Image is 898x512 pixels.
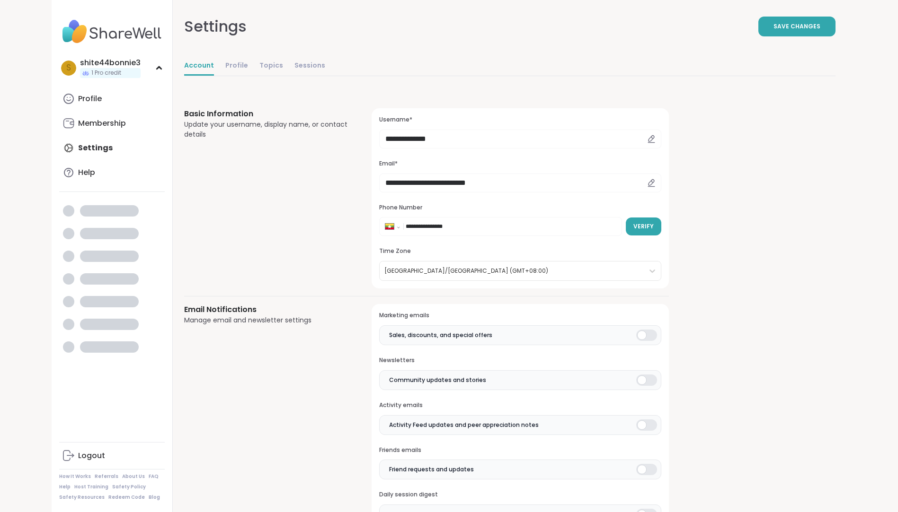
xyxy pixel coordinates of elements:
a: Referrals [95,473,118,480]
div: Help [78,167,95,178]
a: Safety Resources [59,494,105,501]
a: Topics [259,57,283,76]
span: 1 Pro credit [91,69,121,77]
h3: Friends emails [379,446,661,454]
h3: Phone Number [379,204,661,212]
div: Logout [78,451,105,461]
a: Profile [225,57,248,76]
a: Safety Policy [112,484,146,490]
div: shite44bonnie3 [80,58,141,68]
span: Verify [633,222,654,231]
h3: Daily session digest [379,491,661,499]
a: Membership [59,112,165,135]
a: Account [184,57,214,76]
a: Profile [59,87,165,110]
div: Update your username, display name, or contact details [184,120,349,139]
a: Redeem Code [108,494,145,501]
a: Blog [149,494,160,501]
a: Sessions [294,57,325,76]
span: s [66,62,71,74]
a: FAQ [149,473,159,480]
a: Help [59,484,71,490]
span: Friend requests and updates [389,465,474,474]
h3: Email* [379,160,661,168]
h3: Username* [379,116,661,124]
a: Help [59,161,165,184]
button: Save Changes [758,17,836,36]
span: Community updates and stories [389,376,486,384]
button: Verify [626,217,661,235]
h3: Email Notifications [184,304,349,315]
h3: Basic Information [184,108,349,120]
h3: Marketing emails [379,312,661,320]
a: Host Training [74,484,108,490]
div: Profile [78,94,102,104]
div: Manage email and newsletter settings [184,315,349,325]
h3: Activity emails [379,401,661,409]
h3: Time Zone [379,247,661,255]
h3: Newsletters [379,356,661,364]
a: Logout [59,444,165,467]
span: Activity Feed updates and peer appreciation notes [389,421,539,429]
img: ShareWell Nav Logo [59,15,165,48]
a: How It Works [59,473,91,480]
div: Settings [184,15,247,38]
a: About Us [122,473,145,480]
span: Save Changes [774,22,820,31]
div: Membership [78,118,126,129]
span: Sales, discounts, and special offers [389,331,492,339]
